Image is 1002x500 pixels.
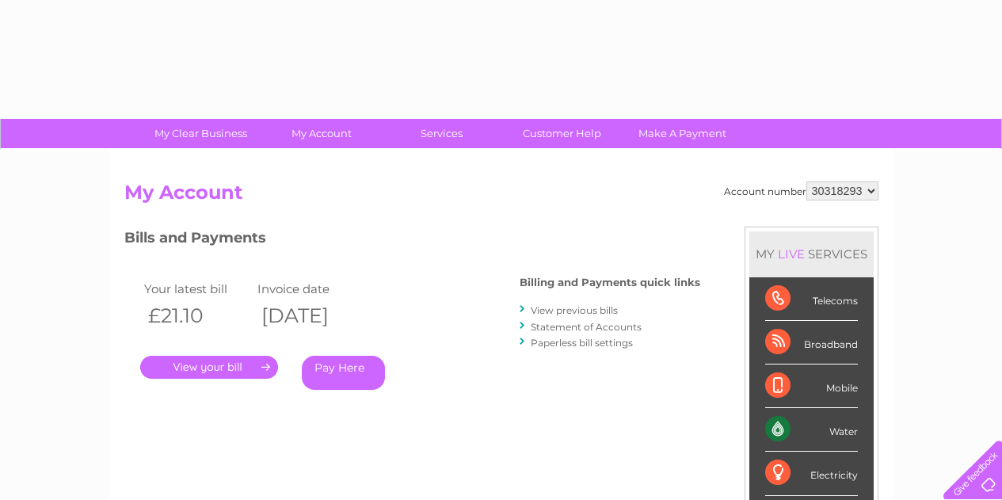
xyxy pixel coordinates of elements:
a: View previous bills [531,304,618,316]
div: Account number [724,181,878,200]
a: Statement of Accounts [531,321,642,333]
div: Water [765,408,858,452]
div: Electricity [765,452,858,495]
a: My Account [256,119,387,148]
a: My Clear Business [135,119,266,148]
td: Invoice date [253,278,368,300]
h4: Billing and Payments quick links [520,277,700,288]
div: MY SERVICES [749,231,874,277]
div: Mobile [765,365,858,408]
a: Pay Here [302,356,385,390]
a: Customer Help [497,119,627,148]
td: Your latest bill [140,278,254,300]
div: Broadband [765,321,858,365]
th: £21.10 [140,300,254,332]
div: Telecoms [765,277,858,321]
a: Services [376,119,507,148]
div: LIVE [775,246,808,261]
a: Make A Payment [617,119,748,148]
h3: Bills and Payments [124,227,700,254]
a: Paperless bill settings [531,337,633,349]
h2: My Account [124,181,878,212]
th: [DATE] [253,300,368,332]
a: . [140,356,278,379]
